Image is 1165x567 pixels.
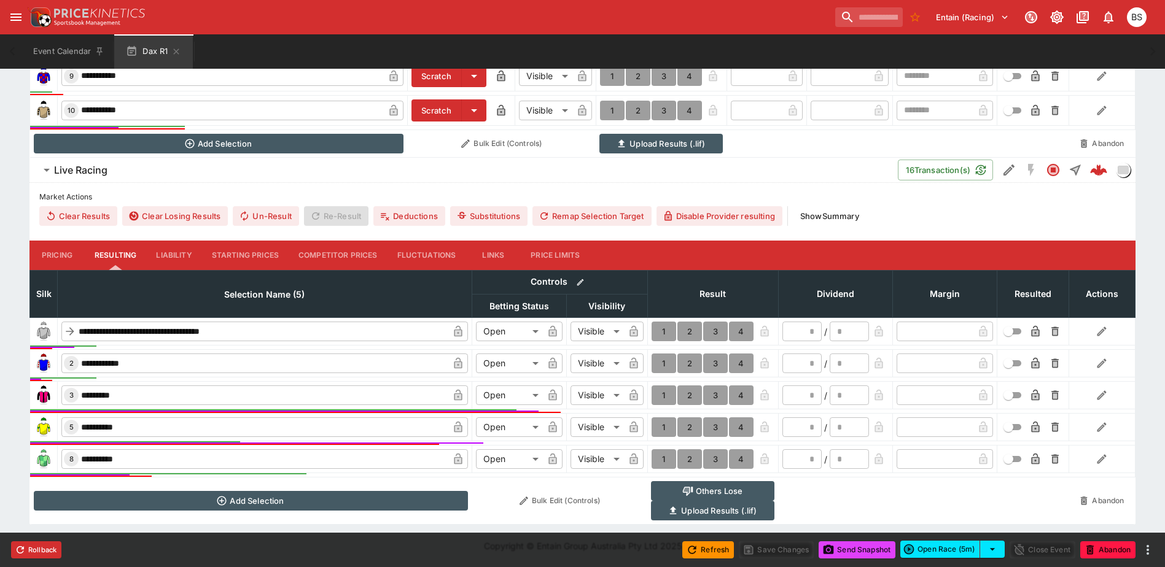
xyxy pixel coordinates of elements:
th: Dividend [778,270,892,317]
button: ShowSummary [793,206,867,226]
button: Starting Prices [202,241,289,270]
button: Live Racing [29,158,898,182]
button: 4 [677,66,702,86]
img: runner 2 [34,353,53,373]
span: Re-Result [304,206,368,226]
button: Closed [1042,159,1064,181]
button: 1 [652,353,676,373]
button: Bulk Edit (Controls) [411,134,592,153]
svg: Closed [1046,163,1061,177]
button: Links [466,241,521,270]
button: 3 [652,101,676,120]
button: 4 [729,353,754,373]
button: 1 [600,66,625,86]
button: 1 [652,385,676,405]
button: Others Lose [651,481,774,501]
div: Visible [571,322,624,341]
button: 4 [729,322,754,341]
button: 2 [626,66,650,86]
button: Clear Losing Results [122,206,228,226]
div: ad4b310c-1c7a-4946-b59d-dd1507343f04 [1090,161,1107,179]
div: Open [476,417,543,437]
button: Scratch [411,65,462,87]
div: Open [476,385,543,405]
span: 3 [67,391,76,399]
span: 9 [67,72,76,80]
button: Documentation [1072,6,1094,28]
button: Event Calendar [26,34,112,69]
div: split button [900,541,1005,558]
button: 3 [703,353,728,373]
button: 4 [677,101,702,120]
img: runner 3 [34,385,53,405]
div: Visible [571,417,624,437]
button: Upload Results (.lif) [599,134,723,153]
button: No Bookmarks [905,7,925,27]
div: / [824,357,827,370]
img: blank-silk.png [34,322,53,341]
div: / [824,453,827,466]
div: Visible [571,353,624,373]
button: Straight [1064,159,1086,181]
div: Visible [571,385,624,405]
button: Connected to PK [1020,6,1042,28]
th: Silk [30,270,58,317]
button: Add Selection [34,134,404,153]
img: liveracing [1116,163,1130,177]
button: Substitutions [450,206,528,226]
button: 3 [703,322,728,341]
button: Fluctuations [388,241,466,270]
span: Visibility [575,299,639,314]
button: 1 [652,322,676,341]
button: Edit Detail [998,159,1020,181]
button: Abandon [1072,134,1131,153]
img: runner 5 [34,417,53,437]
button: 2 [677,353,702,373]
div: Open [476,353,543,373]
button: Un-Result [233,206,298,226]
span: 2 [67,359,76,368]
button: Upload Results (.lif) [651,501,774,520]
button: Abandon [1072,491,1131,511]
div: Brendan Scoble [1127,7,1147,27]
label: Market Actions [39,188,1126,206]
button: 4 [729,449,754,469]
button: 1 [652,449,676,469]
button: SGM Disabled [1020,159,1042,181]
div: Open [476,449,543,469]
button: 2 [677,385,702,405]
span: 5 [67,423,76,431]
input: search [835,7,903,27]
div: Open [476,322,543,341]
img: runner 10 [34,101,53,120]
button: select merge strategy [980,541,1005,558]
th: Resulted [997,270,1069,317]
img: PriceKinetics Logo [27,5,52,29]
div: / [824,389,827,402]
a: ad4b310c-1c7a-4946-b59d-dd1507343f04 [1086,158,1111,182]
span: 10 [65,106,77,115]
button: Open Race (5m) [900,541,980,558]
button: Liability [146,241,201,270]
button: 4 [729,385,754,405]
button: Toggle light/dark mode [1046,6,1068,28]
button: Refresh [682,541,734,558]
button: Pricing [29,241,85,270]
div: Visible [519,66,572,86]
button: Competitor Prices [289,241,388,270]
div: / [824,325,827,338]
span: Mark an event as closed and abandoned. [1080,542,1136,555]
th: Result [647,270,778,317]
button: Brendan Scoble [1123,4,1150,31]
div: liveracing [1116,163,1131,177]
button: 3 [703,417,728,437]
button: Abandon [1080,541,1136,558]
button: Scratch [411,99,462,121]
button: 3 [652,66,676,86]
img: runner 9 [34,66,53,86]
button: 3 [703,449,728,469]
th: Actions [1069,270,1135,317]
button: 2 [677,417,702,437]
button: Add Selection [34,491,469,511]
span: 8 [67,455,76,463]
